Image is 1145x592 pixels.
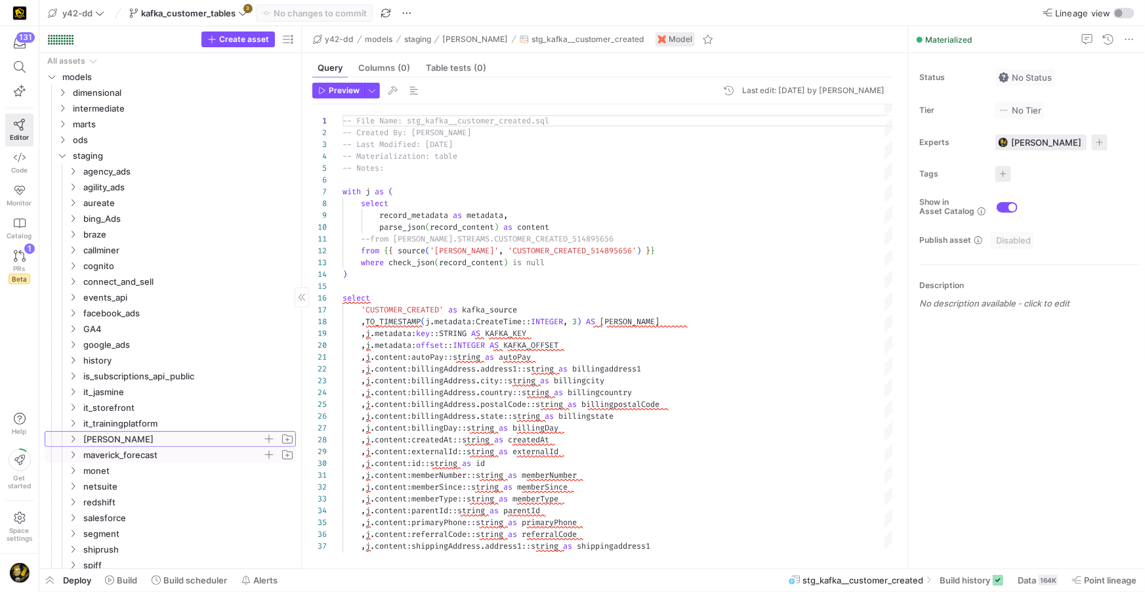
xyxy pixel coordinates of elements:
[312,138,327,150] div: 3
[365,387,370,398] span: j
[62,70,294,85] span: models
[83,432,262,447] span: [PERSON_NAME]
[312,127,327,138] div: 2
[572,364,641,374] span: billingaddress1
[9,562,30,583] img: https://storage.googleapis.com/y42-prod-data-exchange/images/TkyYhdVHAhZk5dk8nd6xEeaFROCiqfTYinc7...
[558,364,568,374] span: as
[73,117,294,132] span: marts
[650,245,655,256] span: }
[5,444,33,495] button: Getstarted
[312,186,327,198] div: 7
[365,352,370,362] span: j
[516,32,648,47] button: stg_kafka__customer_created
[480,387,512,398] span: country
[312,351,327,363] div: 21
[370,375,375,386] span: .
[375,328,411,339] span: metadata
[1084,575,1136,585] span: Point lineage
[361,340,365,350] span: ,
[45,69,296,85] div: Press SPACE to select this row.
[361,364,365,374] span: ,
[411,364,476,374] span: billingAddress
[540,375,549,386] span: as
[83,337,294,352] span: google_ads
[312,398,327,410] div: 25
[646,245,650,256] span: }
[1055,8,1111,18] span: Lineage view
[416,328,430,339] span: key
[361,399,365,410] span: ,
[83,400,294,415] span: it_storefront
[361,257,384,268] span: where
[45,100,296,116] div: Press SPACE to select this row.
[8,474,31,490] span: Get started
[312,198,327,209] div: 8
[411,399,476,410] span: billingAddress
[343,163,384,173] span: -- Notes:
[361,352,365,362] span: ,
[444,352,453,362] span: ::
[361,328,365,339] span: ,
[312,221,327,233] div: 10
[45,400,296,415] div: Press SPACE to select this row.
[444,340,453,350] span: ::
[236,569,283,591] button: Alerts
[471,316,476,327] span: :
[503,210,508,221] span: ,
[312,209,327,221] div: 9
[480,364,517,374] span: address1
[370,328,375,339] span: .
[312,83,364,98] button: Preview
[999,105,1009,116] img: No tier
[407,352,411,362] span: :
[453,210,462,221] span: as
[636,245,641,256] span: )
[312,292,327,304] div: 16
[83,274,294,289] span: connect_and_sell
[572,316,577,327] span: 3
[416,340,444,350] span: offset
[219,35,269,44] span: Create asset
[375,375,407,386] span: content
[318,64,343,72] span: Query
[998,137,1009,148] img: https://storage.googleapis.com/y42-prod-data-exchange/images/TkyYhdVHAhZk5dk8nd6xEeaFROCiqfTYinc7...
[365,328,370,339] span: j
[440,32,512,47] button: [PERSON_NAME]
[45,5,108,22] button: y42-dd
[358,64,410,72] span: Columns
[453,352,480,362] span: string
[499,352,531,362] span: autoPay
[388,245,393,256] span: {
[1039,575,1058,585] div: 164K
[5,146,33,179] a: Code
[462,305,517,315] span: kafka_source
[476,399,480,410] span: .
[73,133,294,148] span: ods
[999,105,1041,116] span: No Tier
[531,316,563,327] span: INTEGER
[312,115,327,127] div: 1
[421,316,425,327] span: (
[476,387,480,398] span: .
[474,64,486,72] span: (0)
[398,64,410,72] span: (0)
[379,222,425,232] span: parse_json
[117,575,137,585] span: Build
[83,511,294,526] span: salesforce
[312,162,327,174] div: 5
[425,222,430,232] span: (
[361,198,388,209] span: select
[999,72,1052,83] span: No Status
[5,407,33,441] button: Help
[485,352,494,362] span: as
[83,463,294,478] span: monet
[934,569,1009,591] button: Build history
[83,164,294,179] span: agency_ads
[512,257,522,268] span: is
[434,257,439,268] span: (
[45,258,296,274] div: Press SPACE to select this row.
[489,340,499,350] span: AS
[312,245,327,257] div: 12
[45,242,296,258] div: Press SPACE to select this row.
[407,364,411,374] span: :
